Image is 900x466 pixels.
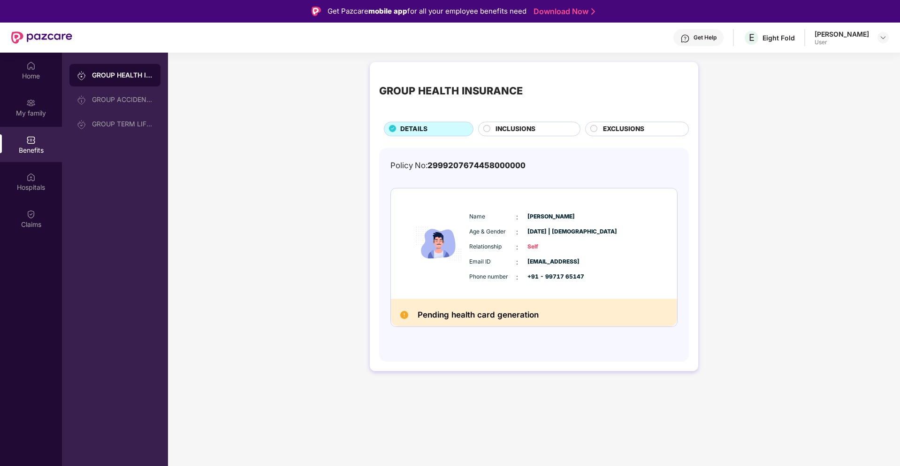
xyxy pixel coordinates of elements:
span: Phone number [469,272,516,281]
span: DETAILS [400,124,427,134]
span: [DATE] | [DEMOGRAPHIC_DATA] [527,227,574,236]
span: EXCLUSIONS [603,124,644,134]
span: : [516,272,518,282]
div: Get Help [694,34,717,41]
span: : [516,227,518,237]
span: [EMAIL_ADDRESS] [527,257,574,266]
span: : [516,242,518,252]
span: Age & Gender [469,227,516,236]
img: svg+xml;base64,PHN2ZyBpZD0iSGVscC0zMngzMiIgeG1sbnM9Imh0dHA6Ly93d3cudzMub3JnLzIwMDAvc3ZnIiB3aWR0aD... [680,34,690,43]
div: Eight Fold [763,33,795,42]
div: GROUP ACCIDENTAL INSURANCE [92,96,153,103]
img: New Pazcare Logo [11,31,72,44]
span: : [516,257,518,267]
img: svg+xml;base64,PHN2ZyBpZD0iRHJvcGRvd24tMzJ4MzIiIHhtbG5zPSJodHRwOi8vd3d3LnczLm9yZy8yMDAwL3N2ZyIgd2... [879,34,887,41]
img: svg+xml;base64,PHN2ZyB3aWR0aD0iMjAiIGhlaWdodD0iMjAiIHZpZXdCb3g9IjAgMCAyMCAyMCIgZmlsbD0ibm9uZSIgeG... [77,95,86,105]
div: Policy No: [390,159,526,171]
span: Name [469,212,516,221]
img: svg+xml;base64,PHN2ZyBpZD0iQ2xhaW0iIHhtbG5zPSJodHRwOi8vd3d3LnczLm9yZy8yMDAwL3N2ZyIgd2lkdGg9IjIwIi... [26,210,36,219]
img: Stroke [591,7,595,16]
img: svg+xml;base64,PHN2ZyB3aWR0aD0iMjAiIGhlaWdodD0iMjAiIHZpZXdCb3g9IjAgMCAyMCAyMCIgZmlsbD0ibm9uZSIgeG... [77,71,86,80]
span: 2999207674458000000 [427,161,526,170]
span: E [749,32,755,43]
img: icon [411,198,467,289]
img: Logo [312,7,321,16]
div: User [815,39,869,46]
span: Relationship [469,242,516,251]
img: svg+xml;base64,PHN2ZyBpZD0iSG9tZSIgeG1sbnM9Imh0dHA6Ly93d3cudzMub3JnLzIwMDAvc3ZnIiB3aWR0aD0iMjAiIG... [26,61,36,70]
img: svg+xml;base64,PHN2ZyBpZD0iSG9zcGl0YWxzIiB4bWxucz0iaHR0cDovL3d3dy53My5vcmcvMjAwMC9zdmciIHdpZHRoPS... [26,172,36,182]
strong: mobile app [368,7,407,16]
img: svg+xml;base64,PHN2ZyB3aWR0aD0iMjAiIGhlaWdodD0iMjAiIHZpZXdCb3g9IjAgMCAyMCAyMCIgZmlsbD0ibm9uZSIgeG... [77,120,86,129]
img: svg+xml;base64,PHN2ZyB3aWR0aD0iMjAiIGhlaWdodD0iMjAiIHZpZXdCb3g9IjAgMCAyMCAyMCIgZmlsbD0ibm9uZSIgeG... [26,98,36,108]
span: +91 - 99717 65147 [527,272,574,281]
div: GROUP HEALTH INSURANCE [92,70,153,80]
div: [PERSON_NAME] [815,30,869,39]
div: GROUP HEALTH INSURANCE [379,83,523,99]
span: [PERSON_NAME] [527,212,574,221]
span: Self [527,242,574,251]
span: INCLUSIONS [496,124,535,134]
span: Email ID [469,257,516,266]
div: GROUP TERM LIFE INSURANCE [92,120,153,128]
span: : [516,212,518,222]
a: Download Now [534,7,592,16]
img: svg+xml;base64,PHN2ZyBpZD0iQmVuZWZpdHMiIHhtbG5zPSJodHRwOi8vd3d3LnczLm9yZy8yMDAwL3N2ZyIgd2lkdGg9Ij... [26,135,36,145]
img: Pending [400,311,408,319]
div: Get Pazcare for all your employee benefits need [328,6,526,17]
h2: Pending health card generation [418,308,539,322]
